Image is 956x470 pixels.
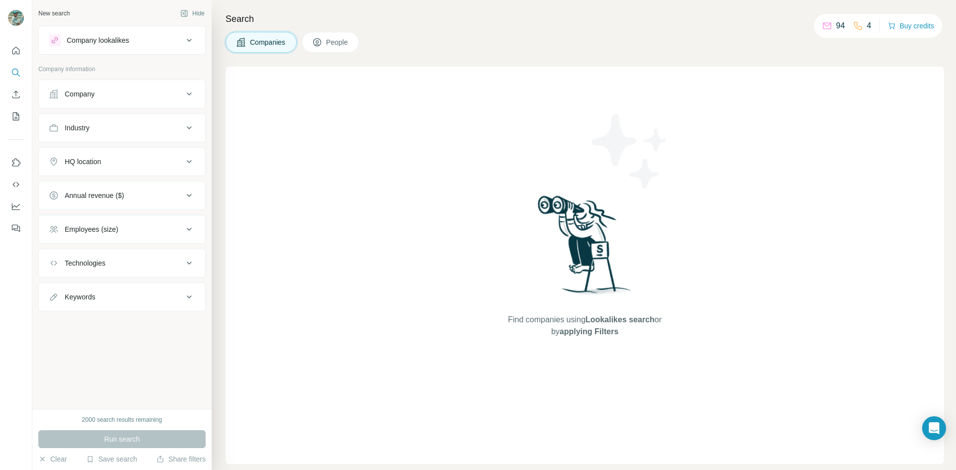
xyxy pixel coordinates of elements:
button: Share filters [156,454,206,464]
button: Company [39,82,205,106]
button: Hide [173,6,212,21]
button: Buy credits [888,19,934,33]
div: Industry [65,123,90,133]
span: Companies [250,37,286,47]
button: Search [8,64,24,82]
div: Keywords [65,292,95,302]
button: My lists [8,107,24,125]
button: Technologies [39,251,205,275]
img: Surfe Illustration - Woman searching with binoculars [533,193,637,304]
button: Employees (size) [39,217,205,241]
div: 2000 search results remaining [82,415,162,424]
div: New search [38,9,70,18]
div: Company lookalikes [67,35,129,45]
span: applying Filters [560,327,618,336]
p: 4 [867,20,871,32]
button: Use Surfe API [8,176,24,193]
span: Lookalikes search [586,315,655,324]
button: Annual revenue ($) [39,184,205,207]
button: Feedback [8,219,24,237]
button: Industry [39,116,205,140]
button: HQ location [39,150,205,174]
div: Technologies [65,258,106,268]
button: Save search [86,454,137,464]
div: HQ location [65,157,101,167]
div: Open Intercom Messenger [922,416,946,440]
button: Company lookalikes [39,28,205,52]
button: Dashboard [8,197,24,215]
button: Keywords [39,285,205,309]
img: Surfe Illustration - Stars [585,106,675,196]
button: Enrich CSV [8,86,24,103]
div: Annual revenue ($) [65,190,124,200]
img: Avatar [8,10,24,26]
button: Clear [38,454,67,464]
div: Employees (size) [65,224,118,234]
p: Company information [38,65,206,74]
span: People [326,37,349,47]
button: Quick start [8,42,24,60]
div: Company [65,89,95,99]
span: Find companies using or by [505,314,664,338]
button: Use Surfe on LinkedIn [8,154,24,172]
h4: Search [226,12,944,26]
p: 94 [836,20,845,32]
